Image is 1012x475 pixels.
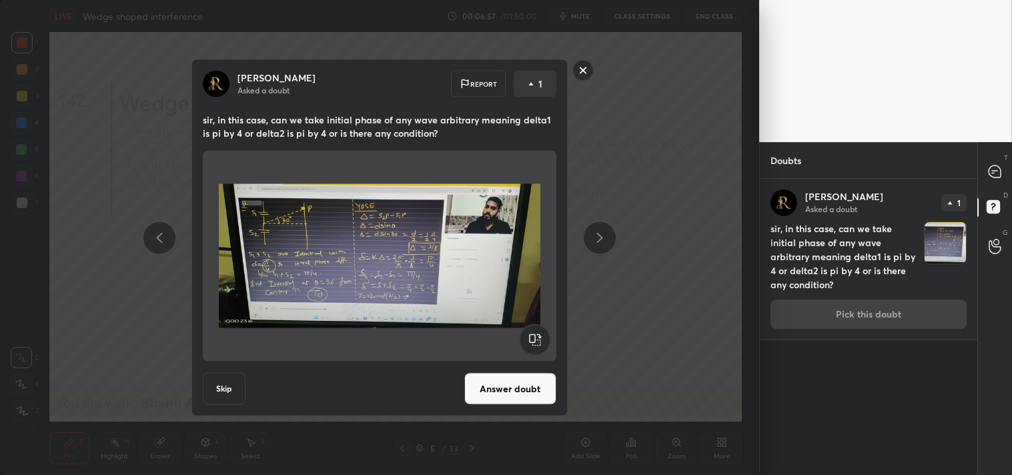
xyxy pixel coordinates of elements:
div: grid [760,179,977,475]
img: 3 [203,71,229,97]
p: 1 [538,77,542,91]
p: Asked a doubt [805,203,857,214]
p: T [1004,153,1008,163]
h4: sir, in this case, can we take initial phase of any wave arbitrary meaning delta1 is pi by 4 or d... [771,221,919,292]
p: [PERSON_NAME] [805,191,883,202]
p: Doubts [760,143,812,178]
button: Answer doubt [464,373,556,405]
p: 1 [957,199,961,207]
p: Asked a doubt [237,85,290,95]
img: 1756552322JX4BXX.jpg [219,156,540,356]
p: D [1003,190,1008,200]
p: G [1003,227,1008,238]
div: Report [451,71,506,97]
img: 1756552322JX4BXX.jpg [925,222,966,264]
img: 3 [771,189,797,216]
p: [PERSON_NAME] [237,73,316,83]
button: Skip [203,373,245,405]
p: sir, in this case, can we take initial phase of any wave arbitrary meaning delta1 is pi by 4 or d... [203,113,556,140]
